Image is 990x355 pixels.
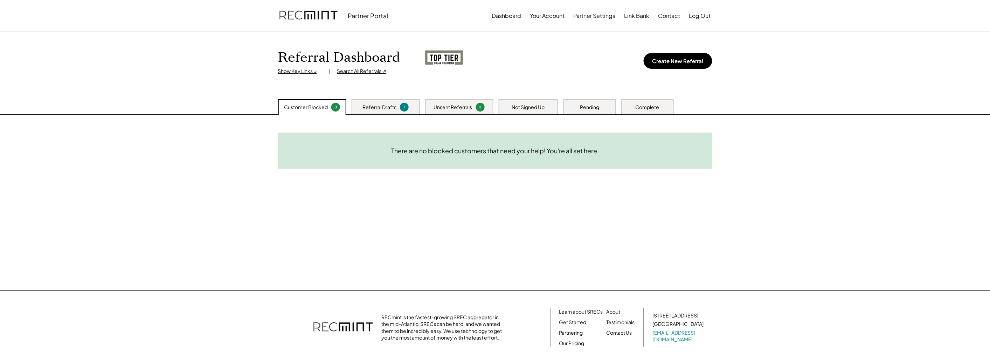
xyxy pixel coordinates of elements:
a: Partnering [559,329,583,336]
a: About [607,308,621,315]
a: Our Pricing [559,340,584,347]
button: Create New Referral [644,53,712,69]
div: Customer Blocked [284,104,328,111]
div: Search All Referrals ↗ [337,68,387,75]
a: Learn about SRECs [559,308,603,315]
div: RECmint is the fastest-growing SREC aggregator in the mid-Atlantic. SRECs can be hard, and we wan... [382,314,506,341]
div: Referral Drafts [362,104,396,111]
div: There are no blocked customers that need your help! You're all set here. [391,147,599,155]
a: Get Started [559,319,587,326]
a: [EMAIL_ADDRESS][DOMAIN_NAME] [653,329,705,343]
div: 0 [477,105,484,110]
button: Log Out [689,9,711,23]
div: [GEOGRAPHIC_DATA] [653,321,704,328]
h1: Referral Dashboard [278,49,400,66]
button: Dashboard [492,9,521,23]
a: Contact Us [607,329,632,336]
div: Unsent Referrals [434,104,472,111]
div: [STREET_ADDRESS] [653,312,699,319]
div: Complete [636,104,659,111]
button: Link Bank [624,9,650,23]
div: Not Signed Up [512,104,545,111]
div: 0 [332,105,339,110]
button: Contact [658,9,680,23]
img: recmint-logotype%403x.png [313,315,373,340]
button: Your Account [530,9,565,23]
a: Testimonials [607,319,635,326]
div: Partner Portal [348,12,388,20]
div: Show Key Links ↓ [278,68,322,75]
img: top-tier-logo.png [425,50,463,65]
div: Pending [580,104,599,111]
div: | [329,68,330,75]
img: recmint-logotype%403x.png [279,4,338,28]
div: 1 [401,105,408,110]
button: Partner Settings [574,9,616,23]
